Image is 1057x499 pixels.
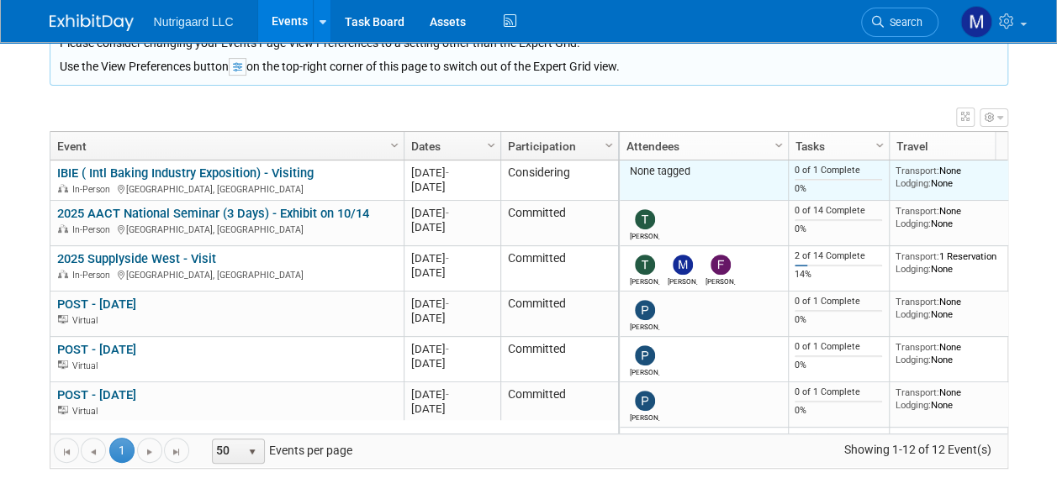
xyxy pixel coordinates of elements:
div: [DATE] [411,180,493,194]
img: In-Person Event [58,270,68,278]
span: - [446,388,449,401]
a: POST - [DATE] [57,387,136,402]
div: [DATE] [411,387,493,402]
a: Dates [411,132,489,160]
div: None None [896,386,1017,411]
a: POST - [DATE] [57,342,136,357]
span: - [446,297,449,310]
a: Column Settings [769,132,788,157]
span: Transport: [896,296,939,307]
div: 0 of 1 Complete [795,386,882,398]
span: Go to the next page [143,445,156,459]
div: 0% [795,405,882,417]
div: Tony DePrado [630,275,659,286]
span: Transport: [896,165,939,176]
span: Events per page [190,438,369,463]
span: Search [884,16,922,29]
a: POST - [DATE] [57,297,136,312]
span: Lodging: [896,218,931,229]
td: Considering [500,160,618,201]
div: Mathias Ruperti [668,275,697,286]
a: Participation [508,132,607,160]
div: 14% [795,269,882,281]
div: Philipp Kukemueller [630,365,659,376]
span: - [446,343,449,355]
a: Column Settings [482,132,500,157]
span: Transport: [896,386,939,398]
span: Virtual [72,406,103,417]
img: ExhibitDay [50,14,134,31]
a: Go to the first page [54,438,79,463]
span: - [446,166,449,179]
span: Virtual [72,315,103,326]
a: 2025 AACT National Seminar (3 Days) - Exhibit on 10/14 [57,206,369,221]
div: Tony DePrado [630,229,659,240]
a: Event [57,132,393,160]
div: 0% [795,314,882,326]
img: Mathias Ruperti [960,6,992,38]
div: 1 Reservation None [896,432,1017,456]
div: 0 of 14 Complete [795,432,882,444]
div: [DATE] [411,342,493,356]
div: 0% [795,360,882,371]
img: In-Person Event [58,224,68,233]
img: Philipp Kukemueller [635,345,655,365]
img: Philipp Kukemueller [635,300,655,320]
span: Column Settings [873,139,886,152]
span: Lodging: [896,399,931,411]
div: 0 of 1 Complete [795,341,882,353]
span: Go to the previous page [87,445,100,459]
span: select [246,445,259,459]
div: None None [896,296,1017,320]
span: - [446,252,449,265]
img: Tony DePrado [635,255,655,275]
div: None None [896,165,1017,189]
img: Philipp Kukemueller [635,391,655,411]
td: Committed [500,201,618,246]
span: Lodging: [896,263,931,275]
div: 0 of 1 Complete [795,165,882,176]
div: [DATE] [411,206,493,220]
div: None None [896,341,1017,365]
a: Go to the next page [137,438,162,463]
img: Virtual Event [58,360,68,369]
td: Committed [500,337,618,382]
div: 0% [795,183,882,195]
div: 0 of 1 Complete [795,296,882,307]
a: Column Settings [600,132,618,157]
td: Committed [500,246,618,292]
a: 2025 Supplyside West - Visit [57,251,216,266]
div: [DATE] [411,402,493,416]
div: 2 of 14 Complete [795,250,882,262]
a: Column Settings [385,132,404,157]
span: Transport: [896,205,939,217]
span: 1 [109,438,135,463]
a: Go to the previous page [81,438,106,463]
span: Lodging: [896,177,931,189]
div: [DATE] [411,251,493,265]
img: Mathias Ruperti [673,255,693,275]
td: Committed [500,382,618,428]
div: Philipp Kukemueller [630,411,659,422]
span: - [446,207,449,219]
span: In-Person [72,184,115,195]
img: Virtual Event [58,406,68,414]
div: [GEOGRAPHIC_DATA], [GEOGRAPHIC_DATA] [57,181,396,196]
span: Showing 1-12 of 12 Event(s) [828,438,1007,461]
div: [DATE] [411,220,493,234]
a: Search [861,8,938,37]
span: Go to the last page [170,445,183,459]
div: [DATE] [411,165,493,180]
div: [GEOGRAPHIC_DATA], [GEOGRAPHIC_DATA] [57,222,396,236]
a: IBIE ( Intl Baking Industry Exposition) - Visiting [57,165,314,181]
span: Column Settings [388,139,401,152]
div: 0 of 14 Complete [795,205,882,217]
div: None tagged [626,165,781,178]
span: Transport: [896,432,939,444]
span: Nutrigaard LLC [154,15,234,29]
div: [DATE] [411,311,493,325]
span: Column Settings [602,139,616,152]
span: Column Settings [484,139,498,152]
span: 50 [213,439,241,463]
div: 0% [795,223,882,235]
